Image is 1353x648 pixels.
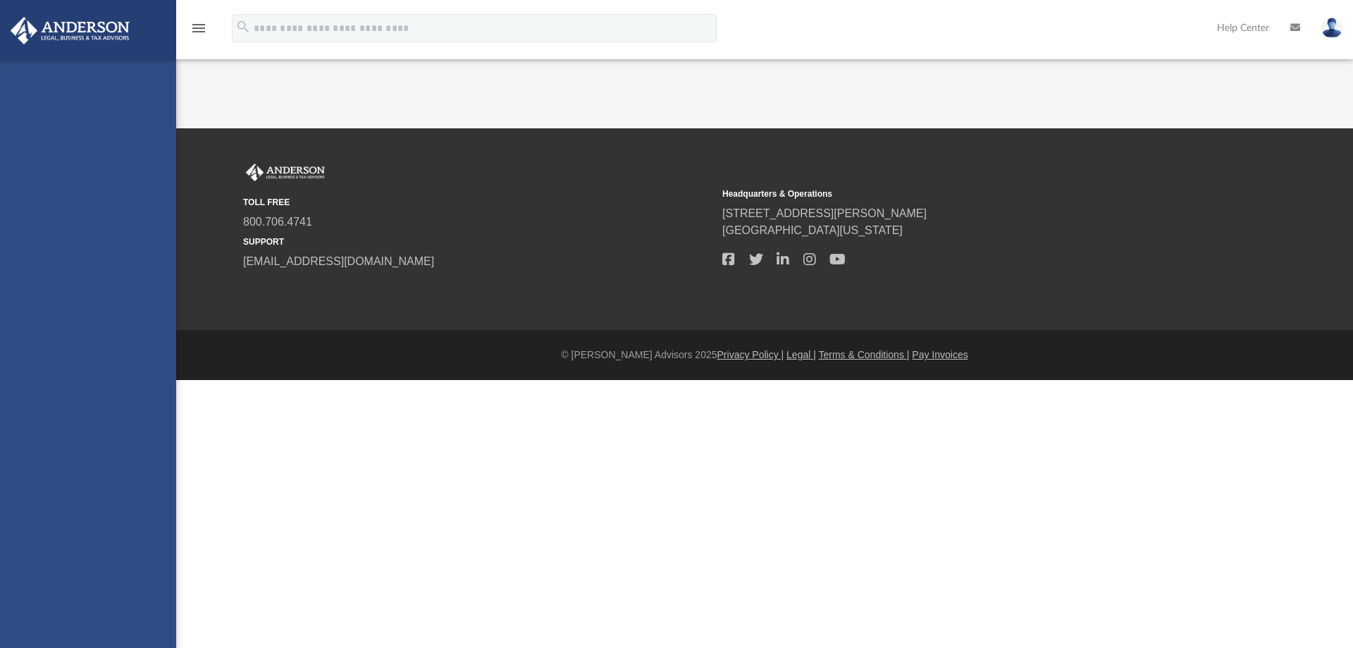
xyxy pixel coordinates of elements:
small: SUPPORT [243,236,712,248]
a: [GEOGRAPHIC_DATA][US_STATE] [722,224,903,236]
a: Pay Invoices [912,349,968,360]
a: [STREET_ADDRESS][PERSON_NAME] [722,207,927,219]
img: Anderson Advisors Platinum Portal [6,17,134,44]
a: 800.706.4741 [243,216,312,228]
small: Headquarters & Operations [722,188,1192,200]
small: TOLL FREE [243,196,712,209]
div: © [PERSON_NAME] Advisors 2025 [176,348,1353,362]
a: [EMAIL_ADDRESS][DOMAIN_NAME] [243,255,434,267]
a: menu [190,27,207,37]
a: Privacy Policy | [717,349,784,360]
i: search [235,19,251,35]
i: menu [190,20,207,37]
a: Legal | [786,349,816,360]
img: Anderson Advisors Platinum Portal [243,164,328,182]
img: User Pic [1321,18,1342,38]
a: Terms & Conditions | [819,349,910,360]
